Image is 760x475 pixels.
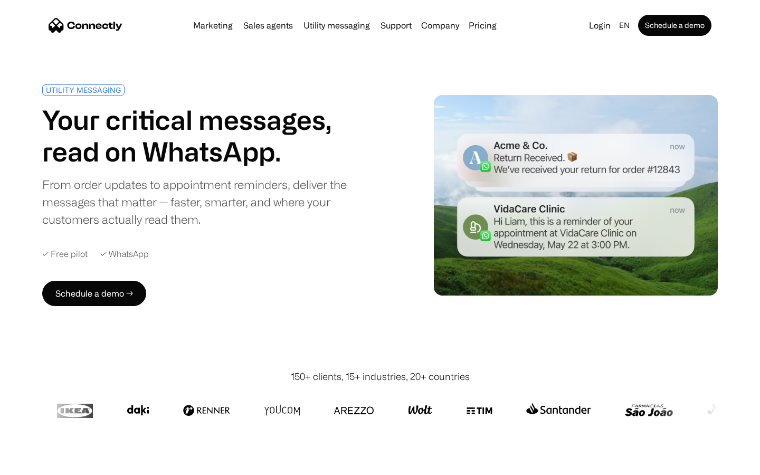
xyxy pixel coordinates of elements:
div: ✓ Free pilot [42,249,88,259]
a: Pricing [464,21,501,30]
ul: Language list [21,457,63,471]
div: Company [421,18,459,33]
a: Marketing [189,21,237,30]
div: en [615,18,636,33]
div: 150+ clients, 15+ industries, 20+ countries [291,369,470,384]
div: From order updates to appointment reminders, deliver the messages that matter — faster, smarter, ... [42,176,376,228]
div: UTILITY MESSAGING [46,86,121,94]
h1: Your critical messages, read on WhatsApp. [42,104,376,167]
a: Schedule a demo [638,15,711,36]
div: Company [418,18,462,33]
div: ✓ WhatsApp [100,249,149,259]
a: Login [585,18,615,33]
a: Utility messaging [299,21,374,30]
aside: Language selected: English [11,455,63,471]
div: en [619,18,630,33]
a: Support [376,21,416,30]
a: home [49,17,122,33]
a: Schedule a demo → [42,281,146,306]
a: Sales agents [239,21,297,30]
